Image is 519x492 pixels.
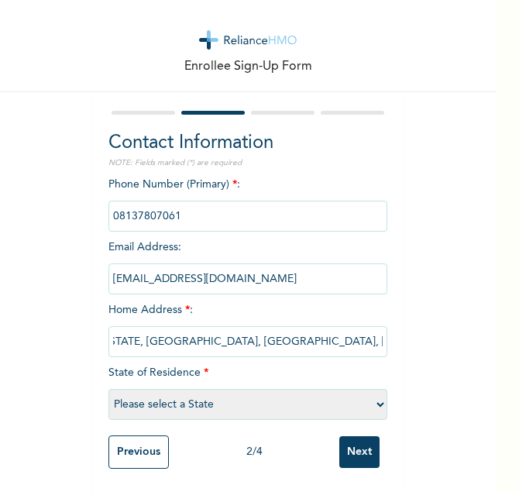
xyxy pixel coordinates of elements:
[108,242,387,284] span: Email Address :
[108,201,387,232] input: Enter Primary Phone Number
[184,57,312,76] p: Enrollee Sign-Up Form
[108,129,387,157] h2: Contact Information
[108,304,387,347] span: Home Address :
[108,367,387,410] span: State of Residence
[339,436,380,468] input: Next
[108,157,387,169] p: NOTE: Fields marked (*) are required
[108,435,169,469] input: Previous
[199,30,297,50] img: logo
[169,444,339,460] div: 2 / 4
[108,263,387,294] input: Enter email Address
[108,326,387,357] input: Enter home address
[108,179,387,222] span: Phone Number (Primary) :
